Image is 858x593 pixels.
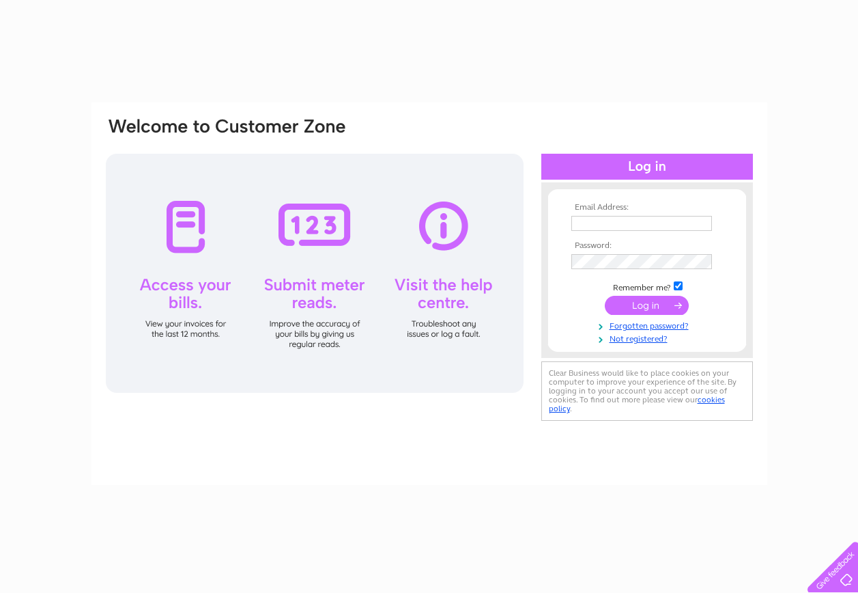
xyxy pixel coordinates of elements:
[549,395,725,413] a: cookies policy
[568,241,726,251] th: Password:
[605,296,689,315] input: Submit
[541,361,753,421] div: Clear Business would like to place cookies on your computer to improve your experience of the sit...
[571,331,726,344] a: Not registered?
[571,318,726,331] a: Forgotten password?
[568,203,726,212] th: Email Address:
[568,279,726,293] td: Remember me?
